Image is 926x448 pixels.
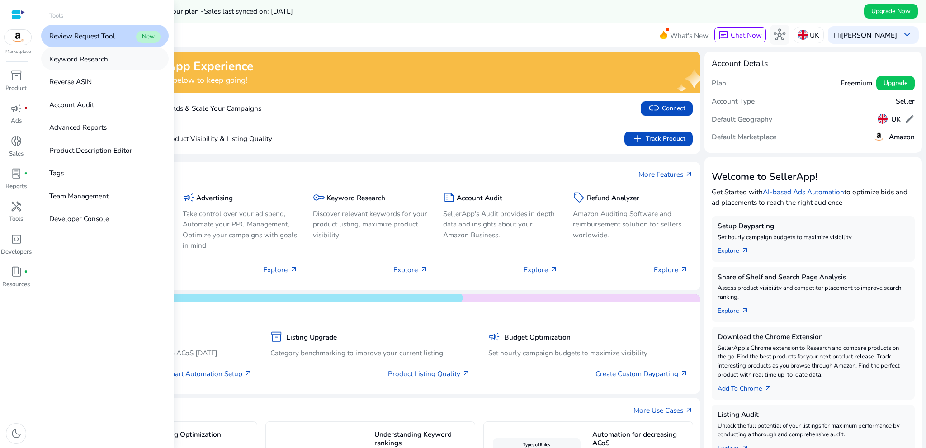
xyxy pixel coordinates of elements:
[9,150,24,159] p: Sales
[263,264,298,275] p: Explore
[864,4,918,19] button: Upgrade Now
[712,97,755,105] h5: Account Type
[878,114,888,124] img: uk.svg
[443,208,558,240] p: SellerApp's Audit provides in depth data and insights about your Amazon Business.
[388,368,470,379] a: Product Listing Quality
[712,59,768,68] h4: Account Details
[670,28,709,43] span: What's New
[49,191,109,201] p: Team Management
[741,307,749,315] span: arrow_outward
[648,102,660,114] span: link
[712,187,915,207] p: Get Started with to optimize bids and ad placements to reach the right audience
[10,233,22,245] span: code_blocks
[524,264,558,275] p: Explore
[763,187,844,197] a: AI-based Ads Automation
[712,79,726,87] h5: Plan
[49,31,115,41] p: Review Request Tool
[764,385,772,393] span: arrow_outward
[889,133,915,141] h5: Amazon
[685,406,693,415] span: arrow_outward
[873,131,885,142] img: amazon.svg
[731,30,762,40] span: Chat Now
[504,333,571,341] h5: Budget Optimization
[49,213,109,224] p: Developer Console
[5,182,27,191] p: Reports
[10,70,22,81] span: inventory_2
[641,101,692,116] button: linkConnect
[741,247,749,255] span: arrow_outward
[1,248,32,257] p: Developers
[718,242,757,256] a: Explorearrow_outward
[891,115,901,123] h5: UK
[573,208,688,240] p: Amazon Auditing Software and reimbursement solution for sellers worldwide.
[326,194,385,202] h5: Keyword Research
[718,333,909,341] h5: Download the Chrome Extension
[685,170,693,179] span: arrow_outward
[680,370,688,378] span: arrow_outward
[11,117,22,126] p: Ads
[718,302,757,316] a: Explorearrow_outward
[156,430,252,446] h5: Listing Optimization
[24,172,28,176] span: fiber_manual_record
[420,266,428,274] span: arrow_outward
[718,284,909,302] p: Assess product visibility and competitor placement to improve search ranking.
[10,201,22,212] span: handyman
[718,422,909,440] p: Unlock the full potential of your listings for maximum performance by conducting a thorough and c...
[49,76,92,87] p: Reverse ASIN
[633,405,693,415] a: More Use Casesarrow_outward
[648,102,685,114] span: Connect
[443,192,455,203] span: summarize
[871,6,911,16] span: Upgrade Now
[10,135,22,147] span: donut_small
[5,30,32,45] img: amazon.svg
[244,370,252,378] span: arrow_outward
[2,280,30,289] p: Resources
[592,430,688,447] h5: Automation for decreasing ACoS
[901,29,913,41] span: keyboard_arrow_down
[595,368,688,379] a: Create Custom Dayparting
[290,266,298,274] span: arrow_outward
[718,30,728,40] span: chat
[712,171,915,183] h3: Welcome to SellerApp!
[632,133,685,145] span: Track Product
[5,84,27,93] p: Product
[5,48,31,55] p: Marketplace
[270,331,282,343] span: inventory_2
[462,370,470,378] span: arrow_outward
[712,115,772,123] h5: Default Geography
[374,430,470,447] h5: Understanding Keyword rankings
[718,344,909,380] p: SellerApp's Chrome extension to Research and compare products on the go. Find the best products f...
[488,348,688,358] p: Set hourly campaign budgets to maximize visibility
[770,25,790,45] button: hub
[457,194,502,202] h5: Account Audit
[905,114,915,124] span: edit
[393,264,428,275] p: Explore
[61,7,293,15] h5: Data syncs run less frequently on your plan -
[24,270,28,274] span: fiber_manual_record
[196,194,233,202] h5: Advertising
[841,79,872,87] h5: Freemium
[49,99,94,110] p: Account Audit
[883,78,907,88] span: Upgrade
[774,29,785,41] span: hub
[632,133,643,145] span: add
[718,222,909,230] h5: Setup Dayparting
[313,192,325,203] span: key
[183,192,194,203] span: campaign
[49,12,63,21] p: Tools
[204,6,293,16] span: Sales last synced on: [DATE]
[896,97,915,105] h5: Seller
[624,132,692,146] button: addTrack Product
[10,266,22,278] span: book_4
[810,27,819,43] p: UK
[136,31,161,43] span: New
[587,194,639,202] h5: Refund Analyzer
[49,54,108,64] p: Keyword Research
[488,331,500,343] span: campaign
[714,27,765,42] button: chatChat Now
[49,168,64,178] p: Tags
[165,368,252,379] a: Smart Automation Setup
[49,122,107,132] p: Advanced Reports
[24,106,28,110] span: fiber_manual_record
[10,168,22,179] span: lab_profile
